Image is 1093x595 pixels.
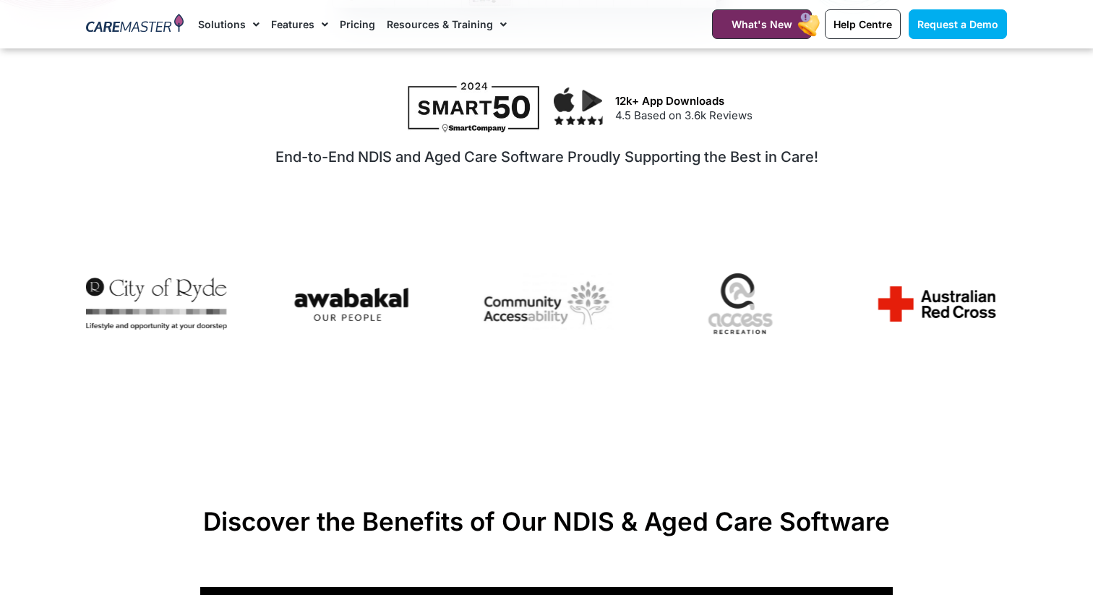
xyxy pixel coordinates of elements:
a: What's New [712,9,812,39]
div: 7 / 7 [671,251,812,361]
p: 4.5 Based on 3.6k Reviews [615,108,1000,124]
span: What's New [732,18,792,30]
img: Untitled-1.1.png [671,251,812,356]
div: 1 / 7 [866,275,1007,338]
h3: 12k+ App Downloads [615,95,1000,108]
span: Request a Demo [917,18,998,30]
h2: Discover the Benefits of Our NDIS & Aged Care Software [200,506,893,536]
img: 1635806250_vqoB0_.png [281,274,422,335]
img: Arc-Newlogo.svg [866,275,1007,333]
div: Image Carousel [86,251,1007,361]
img: 2022-City-of-Ryde-Logo-One-line-tag_Full-Colour.jpg [86,278,227,330]
div: 5 / 7 [281,274,422,340]
span: Help Centre [833,18,892,30]
img: 1690780187010.jpg [476,267,617,341]
h2: End-to-End NDIS and Aged Care Software Proudly Supporting the Best in Care! [95,148,998,166]
img: CareMaster Logo [86,14,184,35]
div: 6 / 7 [476,267,617,346]
div: 4 / 7 [86,278,227,335]
a: Request a Demo [909,9,1007,39]
a: Help Centre [825,9,901,39]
